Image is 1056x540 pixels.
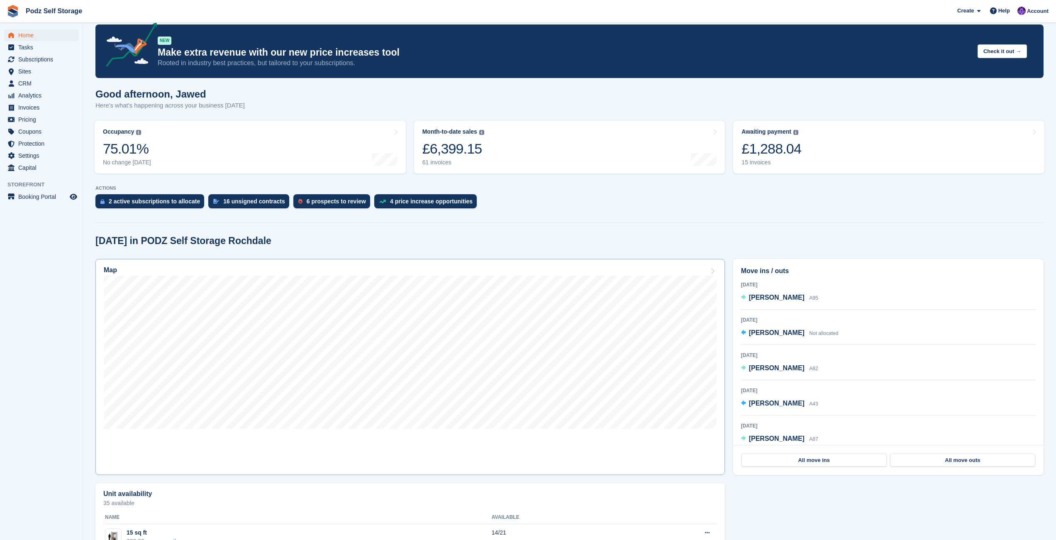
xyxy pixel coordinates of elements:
[4,78,78,89] a: menu
[18,114,68,125] span: Pricing
[18,191,68,203] span: Booking Portal
[104,266,117,274] h2: Map
[793,130,798,135] img: icon-info-grey-7440780725fd019a000dd9b08b2336e03edf1995a4989e88bcd33f0948082b44.svg
[749,364,805,371] span: [PERSON_NAME]
[4,54,78,65] a: menu
[4,42,78,53] a: menu
[4,138,78,149] a: menu
[749,294,805,301] span: [PERSON_NAME]
[95,186,1044,191] p: ACTIONS
[68,192,78,202] a: Preview store
[957,7,974,15] span: Create
[741,434,818,445] a: [PERSON_NAME] A87
[374,194,481,213] a: 4 price increase opportunities
[18,138,68,149] span: Protection
[213,199,219,204] img: contract_signature_icon-13c848040528278c33f63329250d36e43548de30e8caae1d1a13099fd9432cc5.svg
[978,44,1027,58] button: Check it out →
[208,194,293,213] a: 16 unsigned contracts
[379,200,386,203] img: price_increase_opportunities-93ffe204e8149a01c8c9dc8f82e8f89637d9d84a8eef4429ea346261dce0b2c0.svg
[109,198,200,205] div: 2 active subscriptions to allocate
[741,266,1036,276] h2: Move ins / outs
[95,121,406,173] a: Occupancy 75.01% No change [DATE]
[390,198,473,205] div: 4 price increase opportunities
[809,295,818,301] span: A95
[223,198,285,205] div: 16 unsigned contracts
[127,528,178,537] div: 15 sq ft
[741,363,818,374] a: [PERSON_NAME] A62
[18,29,68,41] span: Home
[18,102,68,113] span: Invoices
[741,454,887,467] a: All move ins
[7,5,19,17] img: stora-icon-8386f47178a22dfd0bd8f6a31ec36ba5ce8667c1dd55bd0f319d3a0aa187defe.svg
[4,162,78,173] a: menu
[741,387,1036,394] div: [DATE]
[18,78,68,89] span: CRM
[18,126,68,137] span: Coupons
[103,140,151,157] div: 75.01%
[100,199,105,204] img: active_subscription_to_allocate_icon-d502201f5373d7db506a760aba3b589e785aa758c864c3986d89f69b8ff3...
[1027,7,1049,15] span: Account
[741,316,1036,324] div: [DATE]
[4,191,78,203] a: menu
[4,114,78,125] a: menu
[4,102,78,113] a: menu
[741,293,818,303] a: [PERSON_NAME] A95
[103,128,134,135] div: Occupancy
[18,42,68,53] span: Tasks
[4,150,78,161] a: menu
[749,435,805,442] span: [PERSON_NAME]
[136,130,141,135] img: icon-info-grey-7440780725fd019a000dd9b08b2336e03edf1995a4989e88bcd33f0948082b44.svg
[158,59,971,68] p: Rooted in industry best practices, but tailored to your subscriptions.
[422,128,477,135] div: Month-to-date sales
[95,101,245,110] p: Here's what's happening across your business [DATE]
[103,500,717,506] p: 35 available
[809,436,818,442] span: A87
[4,126,78,137] a: menu
[741,281,1036,288] div: [DATE]
[809,401,818,407] span: A43
[749,329,805,336] span: [PERSON_NAME]
[749,400,805,407] span: [PERSON_NAME]
[99,22,157,70] img: price-adjustments-announcement-icon-8257ccfd72463d97f412b2fc003d46551f7dbcb40ab6d574587a9cd5c0d94...
[1017,7,1026,15] img: Jawed Chowdhary
[95,88,245,100] h1: Good afternoon, Jawed
[809,366,818,371] span: A62
[422,159,484,166] div: 61 invoices
[414,121,725,173] a: Month-to-date sales £6,399.15 61 invoices
[492,511,630,524] th: Available
[741,159,801,166] div: 15 invoices
[95,235,271,247] h2: [DATE] in PODZ Self Storage Rochdale
[4,29,78,41] a: menu
[4,66,78,77] a: menu
[809,330,838,336] span: Not allocated
[103,511,492,524] th: Name
[998,7,1010,15] span: Help
[158,37,171,45] div: NEW
[293,194,374,213] a: 6 prospects to review
[22,4,85,18] a: Podz Self Storage
[741,140,801,157] div: £1,288.04
[95,194,208,213] a: 2 active subscriptions to allocate
[741,422,1036,430] div: [DATE]
[95,259,725,475] a: Map
[4,90,78,101] a: menu
[479,130,484,135] img: icon-info-grey-7440780725fd019a000dd9b08b2336e03edf1995a4989e88bcd33f0948082b44.svg
[103,490,152,498] h2: Unit availability
[18,54,68,65] span: Subscriptions
[741,328,839,339] a: [PERSON_NAME] Not allocated
[18,150,68,161] span: Settings
[298,199,302,204] img: prospect-51fa495bee0391a8d652442698ab0144808aea92771e9ea1ae160a38d050c398.svg
[741,128,791,135] div: Awaiting payment
[18,66,68,77] span: Sites
[7,181,83,189] span: Storefront
[741,352,1036,359] div: [DATE]
[741,398,818,409] a: [PERSON_NAME] A43
[18,162,68,173] span: Capital
[422,140,484,157] div: £6,399.15
[18,90,68,101] span: Analytics
[103,159,151,166] div: No change [DATE]
[733,121,1044,173] a: Awaiting payment £1,288.04 15 invoices
[890,454,1035,467] a: All move outs
[158,46,971,59] p: Make extra revenue with our new price increases tool
[307,198,366,205] div: 6 prospects to review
